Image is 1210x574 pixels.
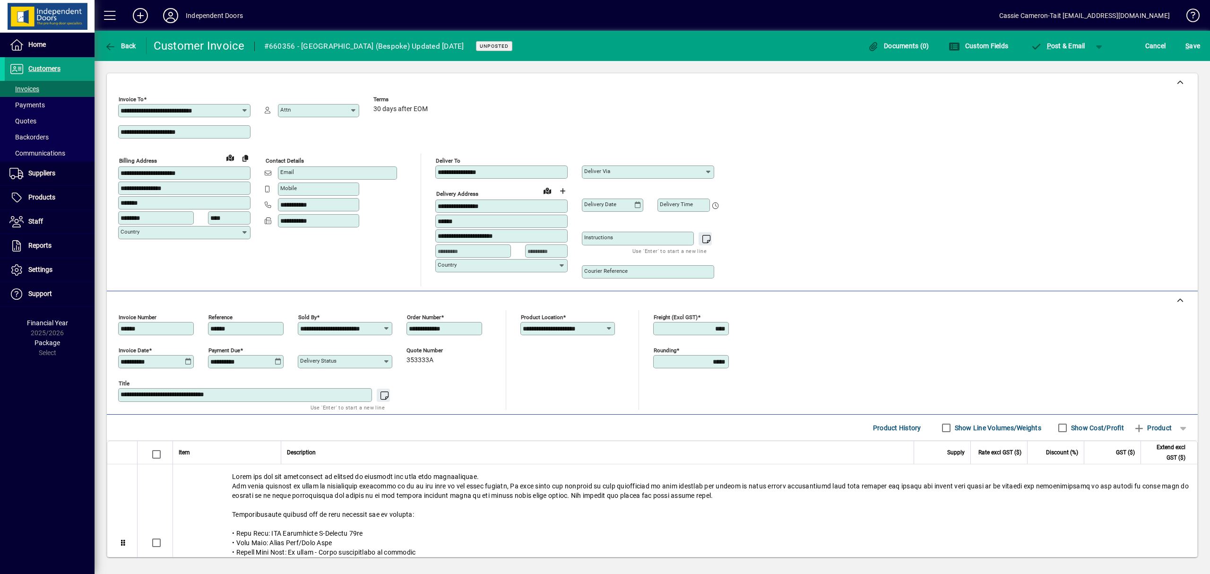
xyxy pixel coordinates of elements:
mat-label: Country [438,261,457,268]
button: Product [1129,419,1176,436]
span: 353333A [406,357,433,364]
button: Custom Fields [946,37,1011,54]
div: Cassie Cameron-Tait [EMAIL_ADDRESS][DOMAIN_NAME] [999,8,1170,23]
span: Documents (0) [868,42,929,50]
mat-label: Sold by [298,314,317,321]
div: Independent Doors [186,8,243,23]
a: Invoices [5,81,95,97]
span: S [1185,42,1189,50]
span: Supply [947,447,965,458]
span: ost & Email [1030,42,1085,50]
mat-label: Title [119,380,130,387]
span: Quote number [406,348,463,354]
span: Customers [28,65,60,72]
mat-label: Rounding [654,347,676,354]
span: Cancel [1145,38,1166,53]
span: Product [1133,420,1172,435]
div: Customer Invoice [154,38,245,53]
mat-label: Deliver To [436,157,460,164]
mat-label: Reference [208,314,233,321]
mat-label: Delivery date [584,201,616,208]
a: Support [5,282,95,306]
mat-label: Order number [407,314,441,321]
span: Description [287,447,316,458]
mat-label: Invoice number [119,314,156,321]
span: Custom Fields [949,42,1008,50]
span: Invoices [9,85,39,93]
mat-label: Mobile [280,185,297,191]
button: Add [125,7,156,24]
a: Suppliers [5,162,95,185]
span: Products [28,193,55,201]
button: Post & Email [1026,37,1090,54]
span: Rate excl GST ($) [978,447,1021,458]
div: #660356 - [GEOGRAPHIC_DATA] (Bespoke) Updated [DATE] [264,39,464,54]
span: Financial Year [27,319,68,327]
span: Discount (%) [1046,447,1078,458]
mat-label: Courier Reference [584,268,628,274]
a: Communications [5,145,95,161]
span: Package [35,339,60,347]
mat-label: Payment due [208,347,240,354]
mat-label: Freight (excl GST) [654,314,698,321]
mat-label: Deliver via [584,168,610,174]
span: Backorders [9,133,49,141]
mat-label: Delivery status [300,357,337,364]
a: Settings [5,258,95,282]
span: Extend excl GST ($) [1147,442,1185,463]
mat-label: Instructions [584,234,613,241]
span: Terms [373,96,430,103]
a: Staff [5,210,95,234]
span: GST ($) [1116,447,1135,458]
button: Product History [869,419,925,436]
span: 30 days after EOM [373,105,428,113]
span: ave [1185,38,1200,53]
a: Quotes [5,113,95,129]
mat-hint: Use 'Enter' to start a new line [632,245,707,256]
a: Backorders [5,129,95,145]
button: Cancel [1143,37,1168,54]
mat-label: Email [280,169,294,175]
mat-label: Country [121,228,139,235]
a: Home [5,33,95,57]
mat-label: Attn [280,106,291,113]
button: Choose address [555,183,570,199]
button: Copy to Delivery address [238,150,253,165]
mat-label: Product location [521,314,563,321]
mat-label: Invoice To [119,96,144,103]
span: Home [28,41,46,48]
span: Unposted [480,43,509,49]
mat-label: Delivery time [660,201,693,208]
app-page-header-button: Back [95,37,147,54]
span: Reports [28,242,52,249]
span: P [1047,42,1051,50]
button: Save [1183,37,1202,54]
span: Staff [28,217,43,225]
a: Reports [5,234,95,258]
button: Back [102,37,138,54]
span: Support [28,290,52,297]
button: Profile [156,7,186,24]
a: Knowledge Base [1179,2,1198,33]
mat-hint: Use 'Enter' to start a new line [311,402,385,413]
a: Products [5,186,95,209]
a: View on map [540,183,555,198]
mat-label: Invoice date [119,347,149,354]
span: Back [104,42,136,50]
span: Item [179,447,190,458]
label: Show Line Volumes/Weights [953,423,1041,433]
label: Show Cost/Profit [1069,423,1124,433]
span: Payments [9,101,45,109]
a: Payments [5,97,95,113]
span: Suppliers [28,169,55,177]
span: Quotes [9,117,36,125]
span: Product History [873,420,921,435]
span: Settings [28,266,52,273]
span: Communications [9,149,65,157]
button: Documents (0) [865,37,932,54]
a: View on map [223,150,238,165]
